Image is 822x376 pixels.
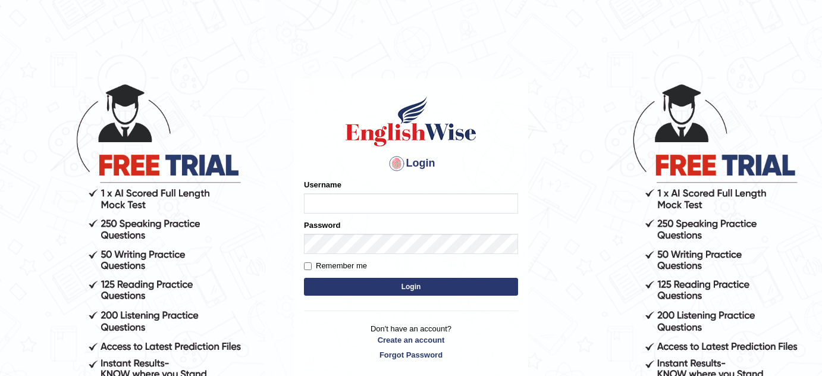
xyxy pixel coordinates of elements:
[304,260,367,272] label: Remember me
[304,278,518,296] button: Login
[343,95,479,148] img: Logo of English Wise sign in for intelligent practice with AI
[304,154,518,173] h4: Login
[304,262,312,270] input: Remember me
[304,220,340,231] label: Password
[304,323,518,360] p: Don't have an account?
[304,179,341,190] label: Username
[304,334,518,346] a: Create an account
[304,349,518,361] a: Forgot Password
